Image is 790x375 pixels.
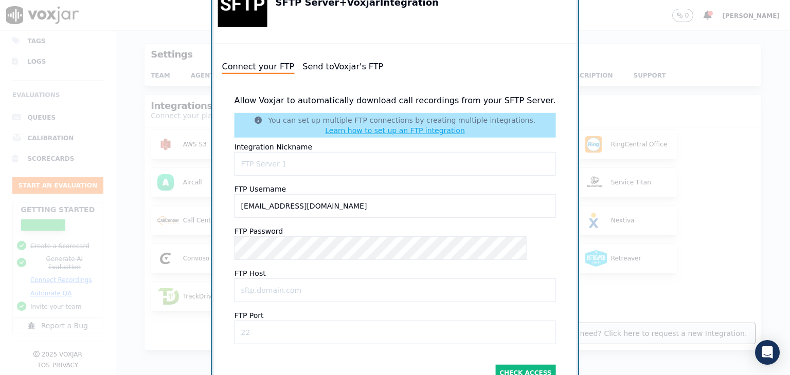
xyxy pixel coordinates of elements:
label: FTP Username [235,184,286,194]
a: Learn how to set up an FTP integration [325,126,465,135]
label: FTP Host [235,268,266,278]
div: Allow Voxjar to automatically download call recordings from your SFTP Server. [235,95,556,107]
input: user [235,194,556,218]
div: You can set up multiple FTP connections by creating multiple integrations. [235,113,556,138]
input: 22 [235,320,556,344]
label: FTP Port [235,310,264,320]
label: Integration Nickname [235,142,312,152]
button: Send toVoxjar's FTP [302,61,383,73]
button: Connect your FTP [222,61,295,74]
input: sftp.domain.com [235,278,556,302]
div: Open Intercom Messenger [755,340,780,365]
input: FTP Server 1 [235,152,556,176]
label: FTP Password [235,226,283,236]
